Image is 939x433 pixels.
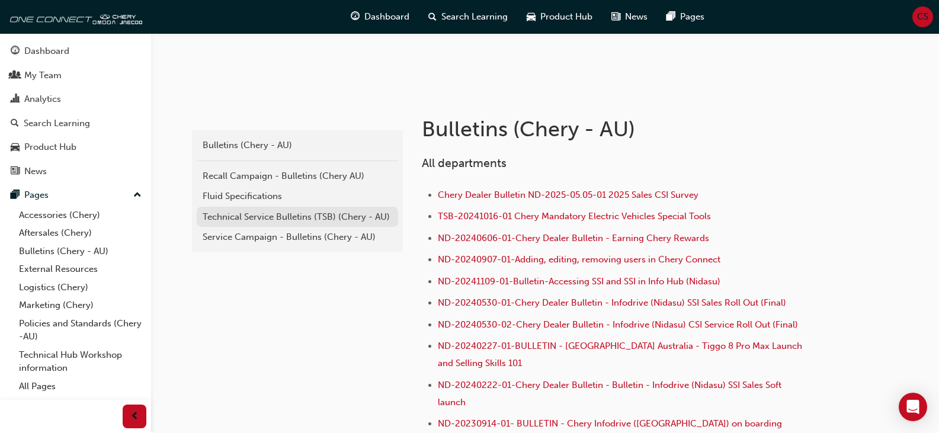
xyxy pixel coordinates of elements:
a: ND-20241109-01-Bulletin-Accessing SSI and SSI in Info Hub (Nidasu) [438,276,720,287]
div: My Team [24,69,62,82]
a: Service Campaign - Bulletins (Chery - AU) [197,227,398,248]
span: news-icon [611,9,620,24]
button: DashboardMy TeamAnalyticsSearch LearningProduct HubNews [5,38,146,184]
img: oneconnect [6,5,142,28]
a: ND-20240530-02-Chery Dealer Bulletin - Infodrive (Nidasu) CSI Service Roll Out (Final) [438,319,798,330]
a: car-iconProduct Hub [517,5,602,29]
span: Search Learning [441,10,508,24]
a: External Resources [14,260,146,278]
div: Product Hub [24,140,76,154]
button: CS [912,7,933,27]
span: pages-icon [11,190,20,201]
h1: Bulletins (Chery - AU) [422,116,810,142]
a: Product Hub [5,136,146,158]
span: search-icon [11,118,19,129]
button: Pages [5,184,146,206]
a: ND-20240606-01-Chery Dealer Bulletin - Earning Chery Rewards [438,233,709,243]
a: ND-20230914-01- BULLETIN - Chery Infodrive ([GEOGRAPHIC_DATA]) on boarding [438,418,782,429]
a: Analytics [5,88,146,110]
a: Fluid Specifications [197,186,398,207]
div: Fluid Specifications [203,190,392,203]
a: All Pages [14,377,146,396]
span: people-icon [11,70,20,81]
span: chart-icon [11,94,20,105]
span: Dashboard [364,10,409,24]
div: Dashboard [24,44,69,58]
a: search-iconSearch Learning [419,5,517,29]
a: guage-iconDashboard [341,5,419,29]
div: Search Learning [24,117,90,130]
a: Marketing (Chery) [14,296,146,315]
a: Bulletins (Chery - AU) [197,135,398,156]
div: Bulletins (Chery - AU) [203,139,392,152]
a: Technical Service Bulletins (TSB) (Chery - AU) [197,207,398,227]
span: guage-icon [11,46,20,57]
a: Accessories (Chery) [14,206,146,224]
div: Open Intercom Messenger [899,393,927,421]
a: TSB-20241016-01 Chery Mandatory Electric Vehicles Special Tools [438,211,711,222]
span: pages-icon [666,9,675,24]
span: Product Hub [540,10,592,24]
a: ND-20240907-01-Adding, editing, removing users in Chery Connect [438,254,720,265]
a: News [5,161,146,182]
span: Pages [680,10,704,24]
span: car-icon [11,142,20,153]
span: up-icon [133,188,142,203]
a: Aftersales (Chery) [14,224,146,242]
a: My Team [5,65,146,86]
a: news-iconNews [602,5,657,29]
span: guage-icon [351,9,360,24]
a: Bulletins (Chery - AU) [14,242,146,261]
a: Technical Hub Workshop information [14,346,146,377]
a: Recall Campaign - Bulletins (Chery AU) [197,166,398,187]
a: ND-20240222-01-Chery Dealer Bulletin - Bulletin - Infodrive (Nidasu) SSI Sales Soft launch [438,380,784,408]
a: ND-20240227-01-BULLETIN - [GEOGRAPHIC_DATA] Australia - Tiggo 8 Pro Max Launch and Selling Skills... [438,341,805,368]
div: Service Campaign - Bulletins (Chery - AU) [203,230,392,244]
div: Technical Service Bulletins (TSB) (Chery - AU) [203,210,392,224]
a: Dashboard [5,40,146,62]
span: News [625,10,648,24]
div: News [24,165,47,178]
div: Analytics [24,92,61,106]
a: Chery Dealer Bulletin ND-2025-05.05-01 2025 Sales CSI Survey [438,190,698,200]
span: news-icon [11,166,20,177]
div: Recall Campaign - Bulletins (Chery AU) [203,169,392,183]
div: Pages [24,188,49,202]
span: All departments [422,156,507,170]
a: pages-iconPages [657,5,714,29]
a: ND-20240530-01-Chery Dealer Bulletin - Infodrive (Nidasu) SSI Sales Roll Out (Final) [438,297,786,308]
a: Policies and Standards (Chery -AU) [14,315,146,346]
span: CS [917,10,928,24]
span: car-icon [527,9,536,24]
span: search-icon [428,9,437,24]
a: Logistics (Chery) [14,278,146,297]
a: Search Learning [5,113,146,134]
span: prev-icon [130,409,139,424]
